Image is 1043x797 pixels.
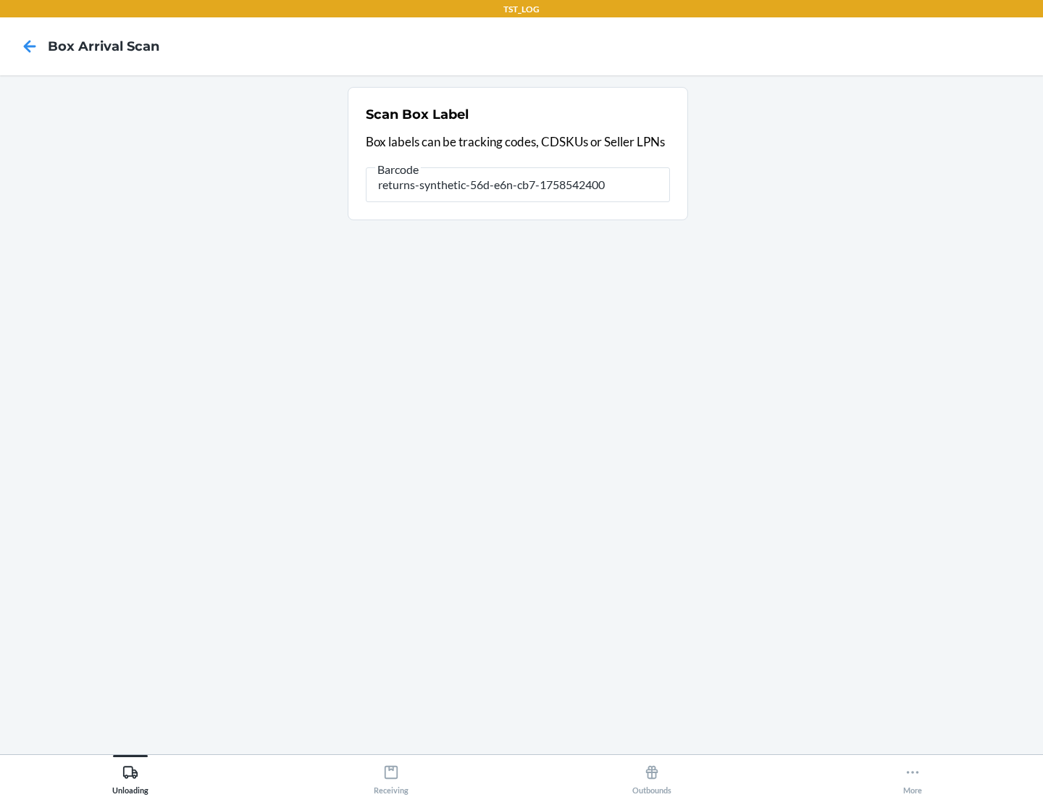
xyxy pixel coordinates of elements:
div: Unloading [112,759,148,795]
button: Receiving [261,755,521,795]
div: Outbounds [632,759,671,795]
span: Barcode [375,162,421,177]
h4: Box Arrival Scan [48,37,159,56]
button: More [782,755,1043,795]
button: Outbounds [521,755,782,795]
p: TST_LOG [503,3,540,16]
p: Box labels can be tracking codes, CDSKUs or Seller LPNs [366,133,670,151]
h2: Scan Box Label [366,105,469,124]
div: Receiving [374,759,409,795]
div: More [903,759,922,795]
input: Barcode [366,167,670,202]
